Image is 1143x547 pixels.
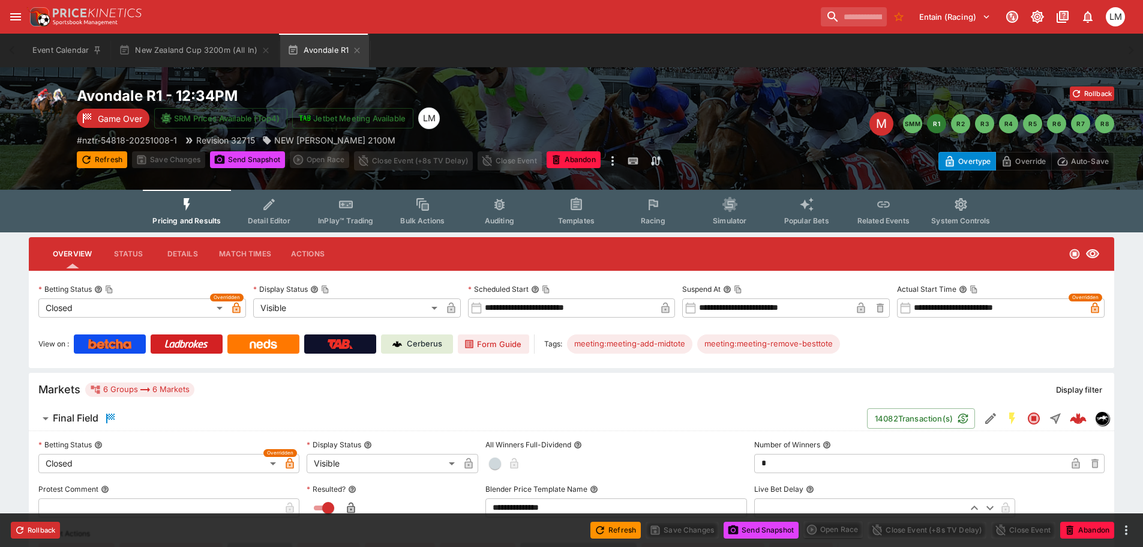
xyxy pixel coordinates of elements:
span: meeting:meeting-remove-besttote [697,338,840,350]
button: Actions [281,240,335,268]
span: Racing [641,216,665,225]
span: Bulk Actions [400,216,445,225]
span: Simulator [713,216,746,225]
button: Protest Comment [101,485,109,494]
label: View on : [38,334,69,354]
button: Refresh [77,151,127,168]
button: Suspend AtCopy To Clipboard [723,285,731,294]
p: Display Status [253,284,308,294]
p: Number of Winners [754,440,820,450]
span: Detail Editor [248,216,290,225]
div: 4f7b2ce7-e55f-4ecd-8c68-948c2b23be3d [1070,410,1087,427]
button: R8 [1095,114,1114,133]
img: PriceKinetics [53,8,142,17]
button: SGM Enabled [1001,408,1023,429]
span: Overridden [1072,294,1099,301]
a: 4f7b2ce7-e55f-4ecd-8c68-948c2b23be3d [1066,406,1090,431]
img: Sportsbook Management [53,20,118,25]
button: Send Snapshot [210,151,285,168]
span: Mark an event as closed and abandoned. [1060,523,1114,535]
div: split button [803,521,863,538]
button: Copy To Clipboard [105,285,113,294]
button: Display StatusCopy To Clipboard [310,285,319,294]
p: Game Over [98,112,142,125]
button: No Bookmarks [889,7,908,26]
input: search [821,7,887,26]
button: Refresh [590,522,641,539]
a: Cerberus [381,334,453,354]
button: Rollback [1070,86,1114,101]
p: Revision 32715 [196,134,255,147]
img: logo-cerberus--red.svg [1070,410,1087,427]
button: Actual Start TimeCopy To Clipboard [959,285,967,294]
button: Connected to PK [1001,6,1023,28]
button: Send Snapshot [724,522,799,539]
div: 6 Groups 6 Markets [90,382,190,397]
button: R2 [951,114,970,133]
button: New Zealand Cup 3200m (All In) [112,34,278,67]
div: Betting Target: cerberus [567,334,692,354]
p: Protest Comment [38,484,98,494]
button: Betting StatusCopy To Clipboard [94,285,103,294]
img: Cerberus [392,339,402,349]
button: Toggle light/dark mode [1027,6,1048,28]
button: Number of Winners [823,441,831,449]
img: horse_racing.png [29,86,67,125]
span: Popular Bets [784,216,829,225]
button: Event Calendar [25,34,109,67]
div: Visible [253,298,442,318]
h5: Markets [38,382,80,396]
p: Overtype [958,155,991,168]
div: Visible [307,454,459,473]
button: Documentation [1052,6,1073,28]
button: SRM Prices Available (Top4) [154,108,287,128]
button: Live Bet Delay [806,485,814,494]
button: more [605,151,620,171]
button: Status [101,240,155,268]
p: Copy To Clipboard [77,134,177,147]
button: Override [995,152,1051,171]
div: Luigi Mollo [1106,7,1125,26]
button: Display Status [364,441,372,449]
div: Betting Target: cerberus [697,334,840,354]
p: Scheduled Start [468,284,529,294]
p: All Winners Full-Dividend [485,440,571,450]
button: Overview [43,240,101,268]
div: Edit Meeting [869,112,893,136]
button: Closed [1023,408,1045,429]
button: Resulted? [348,485,356,494]
p: Display Status [307,440,361,450]
img: Betcha [88,339,131,349]
img: Neds [250,339,277,349]
button: R7 [1071,114,1090,133]
p: Auto-Save [1071,155,1109,168]
button: R6 [1047,114,1066,133]
button: All Winners Full-Dividend [574,441,582,449]
h2: Copy To Clipboard [77,86,596,105]
button: Abandon [547,151,601,168]
span: System Controls [931,216,990,225]
img: nztr [1096,412,1109,425]
button: Final Field [29,406,867,431]
button: SMM [903,114,922,133]
div: split button [290,151,349,168]
button: Betting Status [94,441,103,449]
span: InPlay™ Trading [318,216,373,225]
button: Copy To Clipboard [542,285,550,294]
span: Overridden [214,294,240,301]
img: TabNZ [328,339,353,349]
div: NEW LYNN MAIDEN 2100M [262,134,395,147]
p: Live Bet Delay [754,484,803,494]
span: meeting:meeting-add-midtote [567,338,692,350]
div: Start From [938,152,1114,171]
button: Copy To Clipboard [321,285,329,294]
p: Actual Start Time [897,284,956,294]
button: Copy To Clipboard [734,285,742,294]
button: more [1119,523,1133,537]
button: Rollback [11,522,60,539]
p: NEW [PERSON_NAME] 2100M [274,134,395,147]
button: Overtype [938,152,996,171]
p: Cerberus [407,338,442,350]
p: Resulted? [307,484,346,494]
span: Overridden [267,449,293,457]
